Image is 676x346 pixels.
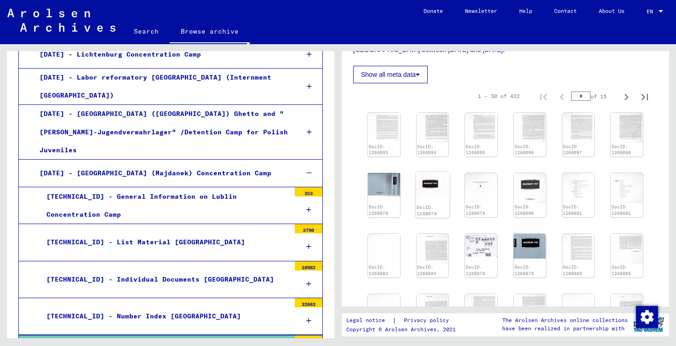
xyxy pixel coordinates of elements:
[33,105,291,159] div: [DATE] - [GEOGRAPHIC_DATA] ([GEOGRAPHIC_DATA]) Ghetto and "[PERSON_NAME]-Jugendverwahrlager" /Det...
[33,46,291,63] div: [DATE] - Lichtenburg Concentration Camp
[636,306,658,328] div: Change consent
[617,87,636,105] button: Next page
[417,113,449,143] img: 001.jpg
[502,316,628,324] p: The Arolsen Archives online collections
[515,144,534,156] a: DocID: 1268096
[369,144,388,156] a: DocID: 1268093
[515,204,534,216] a: DocID: 1268080
[295,298,322,307] div: 32683
[346,325,460,334] p: Copyright © Arolsen Archives, 2021
[295,224,322,233] div: 2790
[396,316,460,325] a: Privacy policy
[417,234,449,264] img: 001.jpg
[466,204,485,216] a: DocID: 1268079
[40,188,290,224] div: [TECHNICAL_ID] - General Information on Lublin Concentration Camp
[571,92,617,101] div: of 15
[417,265,436,276] a: DocID: 1268084
[514,234,546,259] img: 002.jpg
[636,87,654,105] button: Last page
[295,335,322,345] div: 419
[7,9,115,32] img: Arolsen_neg.svg
[353,66,428,83] button: Show all meta data
[502,324,628,333] p: have been realized in partnership with
[465,113,497,142] img: 001.jpg
[611,294,643,324] img: 001.jpg
[563,265,582,276] a: DocID: 1268085
[417,144,436,156] a: DocID: 1268094
[466,144,485,156] a: DocID: 1268095
[346,316,392,325] a: Legal notice
[612,265,631,276] a: DocID: 1268086
[514,294,546,324] img: 001.jpg
[514,173,546,203] img: 001.jpg
[368,173,400,196] img: 003.jpg
[368,113,400,142] img: 001.jpg
[563,204,582,216] a: DocID: 1268081
[33,69,291,104] div: [DATE] - Labor reformatory [GEOGRAPHIC_DATA] (Internment [GEOGRAPHIC_DATA])
[514,113,546,143] img: 001.jpg
[416,172,449,198] img: 004.jpg
[295,261,322,271] div: 18982
[563,144,582,156] a: DocID: 1268097
[611,173,643,203] img: 001.jpg
[611,113,643,143] img: 001.jpg
[465,234,497,257] img: 001.jpg
[478,92,520,100] div: 1 – 30 of 422
[295,187,322,196] div: 353
[346,316,460,325] div: |
[368,294,400,323] img: 001.jpg
[40,271,290,288] div: [TECHNICAL_ID] - Individual Documents [GEOGRAPHIC_DATA]
[562,173,595,202] img: 001.jpg
[170,20,250,44] a: Browse archive
[369,204,388,216] a: DocID: 1268078
[562,294,595,323] img: 001.jpg
[647,8,657,15] span: EN
[465,173,497,202] img: 001.jpg
[631,313,666,336] img: yv_logo.png
[33,164,291,182] div: [DATE] - [GEOGRAPHIC_DATA] (Majdanek) Concentration Camp
[612,204,631,216] a: DocID: 1268082
[368,234,400,263] img: 001.jpg
[417,294,449,324] img: 001.jpg
[534,87,553,105] button: First page
[369,265,388,276] a: DocID: 1268083
[611,234,643,264] img: 001.jpg
[553,87,571,105] button: Previous page
[123,20,170,42] a: Search
[562,113,595,142] img: 001.jpg
[40,233,290,251] div: [TECHNICAL_ID] - List Material [GEOGRAPHIC_DATA]
[466,265,485,276] a: DocID: 1268078
[515,265,534,276] a: DocID: 1268078
[40,307,290,325] div: [TECHNICAL_ID] - Number Index [GEOGRAPHIC_DATA]
[465,294,497,323] img: 001.jpg
[562,234,595,263] img: 001.jpg
[636,306,658,328] img: Change consent
[612,144,631,156] a: DocID: 1268098
[417,205,437,217] a: DocID: 1268078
